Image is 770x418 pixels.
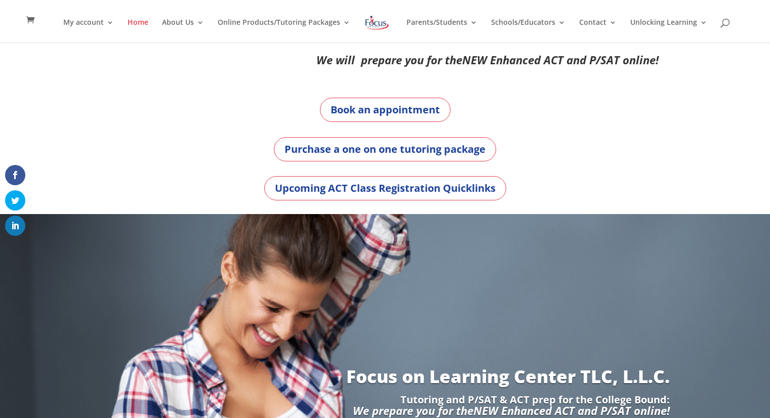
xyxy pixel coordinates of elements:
[407,19,477,43] a: Parents/Students
[320,98,451,122] a: Book an appointment
[346,364,670,388] a: Focus on Learning Center TLC, L.L.C.
[491,19,565,43] a: Schools/Educators
[316,52,462,67] em: We will prepare you for the
[353,403,473,418] em: We prepare you for the
[100,395,669,405] p: Tutoring and P/SAT & ACT prep for the College Bound:
[630,19,707,43] a: Unlocking Learning
[364,14,390,32] img: Focus on Learning
[218,19,350,43] a: Online Products/Tutoring Packages
[162,19,204,43] a: About Us
[264,176,506,200] a: Upcoming ACT Class Registration Quicklinks
[579,19,617,43] a: Contact
[274,137,496,161] a: Purchase a one on one tutoring package
[462,52,659,67] em: NEW Enhanced ACT and P/SAT online!
[128,19,148,43] a: Home
[63,19,114,43] a: My account
[473,403,670,418] em: NEW Enhanced ACT and P/SAT online!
